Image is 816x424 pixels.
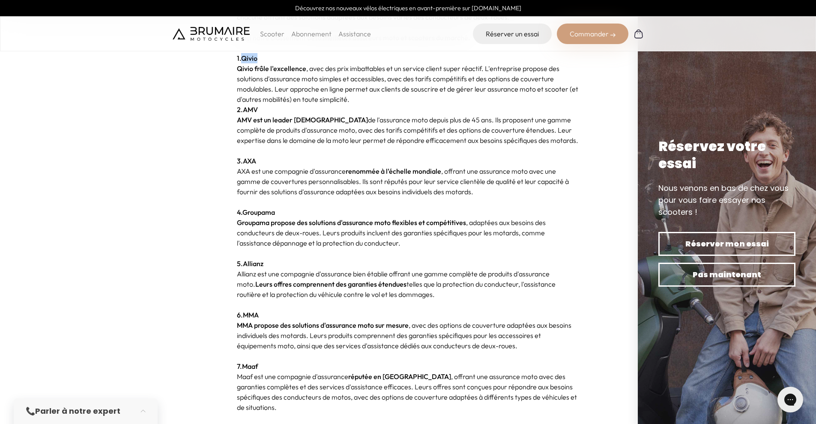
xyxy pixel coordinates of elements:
strong: 1. [237,54,257,62]
a: Maaf [242,362,258,371]
a: Réserver un essai [473,24,552,44]
strong: renommée à l'échelle mondiale [346,167,441,175]
a: AMV [243,105,258,114]
img: Panier [634,29,644,39]
p: Scooter [260,29,284,39]
p: de l'assurance moto depuis plus de 45 ans. Ils proposent une gamme complète de produits d'assuran... [237,115,580,166]
strong: 7. [237,362,258,371]
a: Groupama [242,208,275,216]
p: , adaptées aux besoins des conducteurs de deux-roues. Leurs produits incluent des garanties spéci... [237,217,580,269]
strong: 5. [237,259,263,268]
a: Allianz [243,259,263,268]
p: AXA est une compagnie d'assurance , offrant une assurance moto avec une gamme de couvertures pers... [237,166,580,217]
strong: 2. [237,105,258,114]
p: , avec des options de couverture adaptées aux besoins individuels des motards. Leurs produits com... [237,320,580,371]
a: MMA [243,311,259,319]
p: , avec des prix imbattables et un service client super réactif. L'entreprise propose des solution... [237,63,580,104]
a: Qivio [241,54,257,62]
strong: 6. [237,311,259,319]
a: AXA [243,157,256,165]
strong: AMV est un leader [DEMOGRAPHIC_DATA] [237,116,368,124]
div: Commander [557,24,628,44]
strong: 4. [237,208,275,216]
a: Abonnement [291,30,332,38]
img: Brumaire Motocycles [173,27,250,41]
strong: 3. [237,157,256,165]
img: right-arrow-2.png [610,33,616,38]
strong: réputée en [GEOGRAPHIC_DATA] [348,372,451,381]
strong: Qivio frôle l'excellence [237,64,306,73]
p: Allianz est une compagnie d'assurance bien établie offrant une gamme complète de produits d'assur... [237,269,580,320]
strong: Leurs offres comprennent des garanties étendues [255,280,407,288]
strong: Groupama propose des solutions d'assurance moto flexibles et compétitives [237,218,466,227]
strong: MMA propose des solutions d'assurance moto sur mesure [237,321,409,329]
iframe: Gorgias live chat messenger [773,384,807,415]
a: Assistance [338,30,371,38]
